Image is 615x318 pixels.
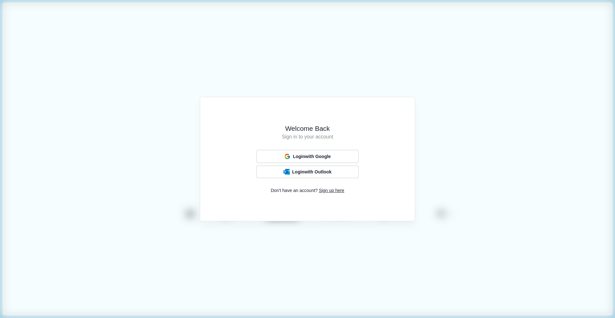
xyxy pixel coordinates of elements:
[293,154,331,159] span: Login with Google
[283,169,290,175] img: Outlook Logo
[319,187,344,194] span: Sign up here
[209,124,406,133] h1: Welcome Back
[256,150,359,163] button: Loginwith Google
[292,169,332,175] span: Login with Outlook
[271,187,318,194] span: Don't have an account?
[209,133,406,141] h1: Sign in to your account
[256,165,359,178] button: Outlook LogoLoginwith Outlook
